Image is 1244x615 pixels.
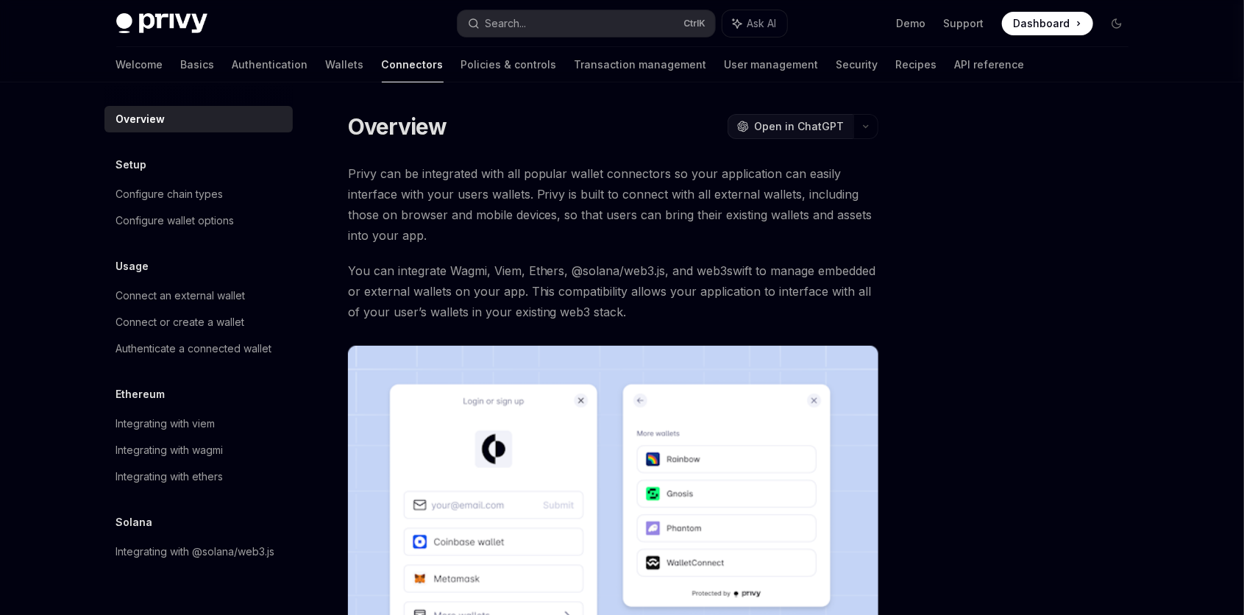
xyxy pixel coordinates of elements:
[116,110,166,128] div: Overview
[747,16,777,31] span: Ask AI
[116,543,275,561] div: Integrating with @solana/web3.js
[486,15,527,32] div: Search...
[116,468,224,486] div: Integrating with ethers
[116,441,224,459] div: Integrating with wagmi
[116,313,245,331] div: Connect or create a wallet
[955,47,1025,82] a: API reference
[461,47,557,82] a: Policies & controls
[755,119,845,134] span: Open in ChatGPT
[181,47,215,82] a: Basics
[104,181,293,207] a: Configure chain types
[382,47,444,82] a: Connectors
[458,10,715,37] button: Search...CtrlK
[1014,16,1070,31] span: Dashboard
[348,260,878,322] span: You can integrate Wagmi, Viem, Ethers, @solana/web3.js, and web3swift to manage embedded or exter...
[348,163,878,246] span: Privy can be integrated with all popular wallet connectors so your application can easily interfa...
[944,16,984,31] a: Support
[116,340,272,358] div: Authenticate a connected wallet
[104,410,293,437] a: Integrating with viem
[104,282,293,309] a: Connect an external wallet
[575,47,707,82] a: Transaction management
[684,18,706,29] span: Ctrl K
[348,113,447,140] h1: Overview
[896,47,937,82] a: Recipes
[1002,12,1093,35] a: Dashboard
[104,207,293,234] a: Configure wallet options
[116,513,153,531] h5: Solana
[116,47,163,82] a: Welcome
[116,287,246,305] div: Connect an external wallet
[116,13,207,34] img: dark logo
[104,463,293,490] a: Integrating with ethers
[104,309,293,335] a: Connect or create a wallet
[104,106,293,132] a: Overview
[104,335,293,362] a: Authenticate a connected wallet
[836,47,878,82] a: Security
[116,185,224,203] div: Configure chain types
[104,437,293,463] a: Integrating with wagmi
[116,415,216,433] div: Integrating with viem
[722,10,787,37] button: Ask AI
[326,47,364,82] a: Wallets
[725,47,819,82] a: User management
[116,385,166,403] h5: Ethereum
[104,538,293,565] a: Integrating with @solana/web3.js
[897,16,926,31] a: Demo
[116,257,149,275] h5: Usage
[1105,12,1129,35] button: Toggle dark mode
[232,47,308,82] a: Authentication
[116,156,147,174] h5: Setup
[116,212,235,230] div: Configure wallet options
[728,114,853,139] button: Open in ChatGPT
